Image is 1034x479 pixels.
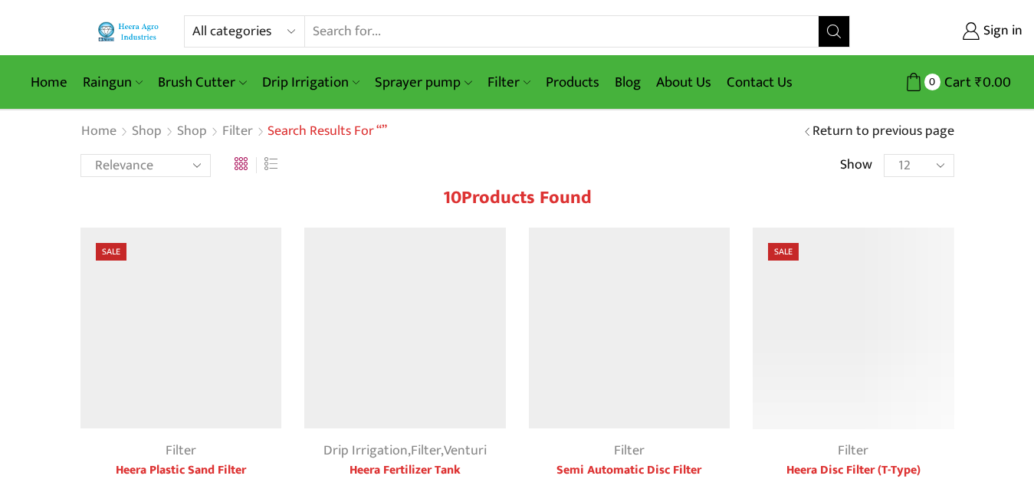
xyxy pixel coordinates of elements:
a: Drip Irrigation [323,439,408,462]
a: Filter [614,439,645,462]
a: Shop [131,122,162,142]
h1: Search results for “” [268,123,387,140]
div: , , [304,441,506,461]
a: Contact Us [719,64,800,100]
a: Sprayer pump [367,64,479,100]
a: Filter [411,439,441,462]
img: Heera Plastic Sand Filter [80,228,282,429]
a: Filter [222,122,254,142]
a: Filter [480,64,538,100]
span: ₹ [975,71,983,94]
a: Products [538,64,607,100]
a: Sign in [873,18,1023,45]
img: Semi Automatic Disc Filter [529,228,730,429]
a: Filter [838,439,868,462]
span: Show [840,156,872,176]
a: Raingun [75,64,150,100]
span: 0 [924,74,940,90]
span: Sale [96,243,126,261]
bdi: 0.00 [975,71,1011,94]
input: Search for... [305,16,819,47]
a: Home [80,122,117,142]
a: Venturi [444,439,487,462]
span: Products found [461,182,592,213]
img: Heera Fertilizer Tank [304,228,506,429]
a: Filter [166,439,196,462]
a: Home [23,64,75,100]
a: Return to previous page [812,122,954,142]
a: About Us [648,64,719,100]
a: Blog [607,64,648,100]
a: Brush Cutter [150,64,254,100]
a: 0 Cart ₹0.00 [865,68,1011,97]
button: Search button [819,16,849,47]
span: Cart [940,72,971,93]
select: Shop order [80,154,211,177]
nav: Breadcrumb [80,122,387,142]
img: Heera Disc Filter (T-Type) [753,228,954,429]
a: Drip Irrigation [254,64,367,100]
span: Sale [768,243,799,261]
a: Shop [176,122,208,142]
span: Sign in [980,21,1023,41]
span: 10 [443,182,461,213]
